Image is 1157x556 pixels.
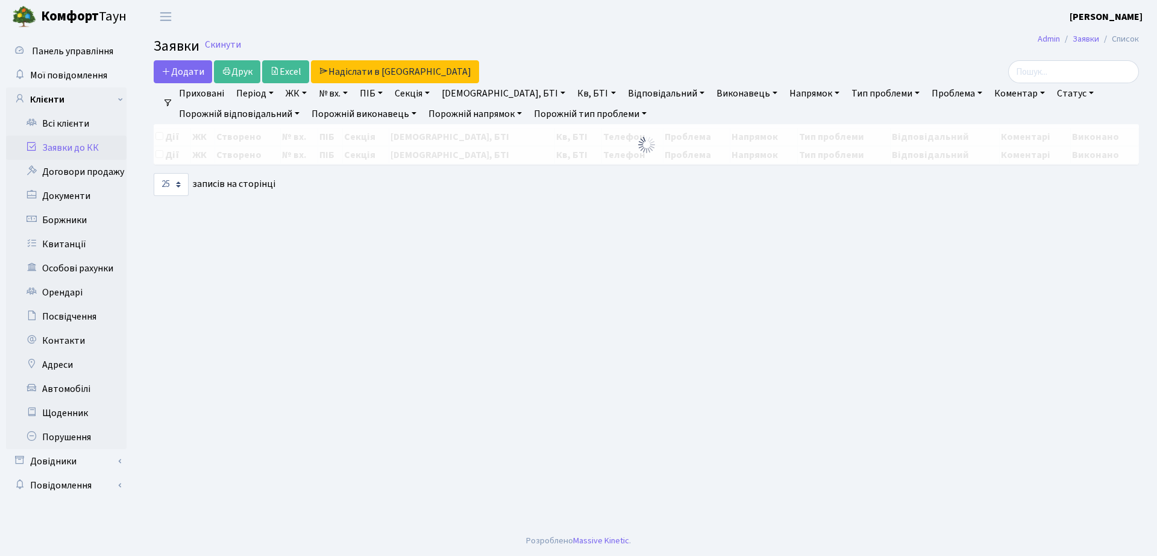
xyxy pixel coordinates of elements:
label: записів на сторінці [154,173,275,196]
a: Повідомлення [6,473,127,498]
a: Панель управління [6,39,127,63]
a: ЖК [281,83,312,104]
nav: breadcrumb [1020,27,1157,52]
a: Довідники [6,449,127,473]
a: Орендарі [6,280,127,305]
a: Надіслати в [GEOGRAPHIC_DATA] [311,60,479,83]
span: Додати [161,65,204,78]
a: Адреси [6,353,127,377]
li: Список [1099,33,1139,46]
a: Тип проблеми [847,83,924,104]
img: Обробка... [637,135,656,154]
a: ПІБ [355,83,387,104]
a: Порожній виконавець [307,104,421,124]
a: Заявки [1073,33,1099,45]
a: Період [231,83,278,104]
a: Всі клієнти [6,112,127,136]
a: Боржники [6,208,127,232]
a: Скинути [205,39,241,51]
a: Massive Kinetic [573,534,629,547]
a: Друк [214,60,260,83]
img: logo.png [12,5,36,29]
span: Таун [41,7,127,27]
span: Панель управління [32,45,113,58]
a: Кв, БТІ [572,83,620,104]
a: Щоденник [6,401,127,425]
a: Договори продажу [6,160,127,184]
a: Коментар [989,83,1050,104]
a: Секція [390,83,434,104]
a: Особові рахунки [6,256,127,280]
a: Статус [1052,83,1099,104]
a: Квитанції [6,232,127,256]
span: Мої повідомлення [30,69,107,82]
div: Розроблено . [526,534,631,548]
a: Документи [6,184,127,208]
a: Виконавець [712,83,782,104]
a: Додати [154,60,212,83]
a: № вх. [314,83,353,104]
a: Admin [1038,33,1060,45]
a: Відповідальний [623,83,709,104]
a: Контакти [6,329,127,353]
a: Клієнти [6,87,127,112]
a: Excel [262,60,309,83]
a: [DEMOGRAPHIC_DATA], БТІ [437,83,570,104]
a: [PERSON_NAME] [1070,10,1143,24]
a: Автомобілі [6,377,127,401]
a: Посвідчення [6,305,127,329]
a: Порожній напрямок [424,104,527,124]
a: Порушення [6,425,127,449]
button: Переключити навігацію [151,7,181,27]
a: Заявки до КК [6,136,127,160]
a: Приховані [174,83,229,104]
input: Пошук... [1008,60,1139,83]
b: Комфорт [41,7,99,26]
a: Порожній тип проблеми [529,104,651,124]
a: Напрямок [785,83,844,104]
span: Заявки [154,36,199,57]
select: записів на сторінці [154,173,189,196]
a: Мої повідомлення [6,63,127,87]
a: Проблема [927,83,987,104]
a: Порожній відповідальний [174,104,304,124]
